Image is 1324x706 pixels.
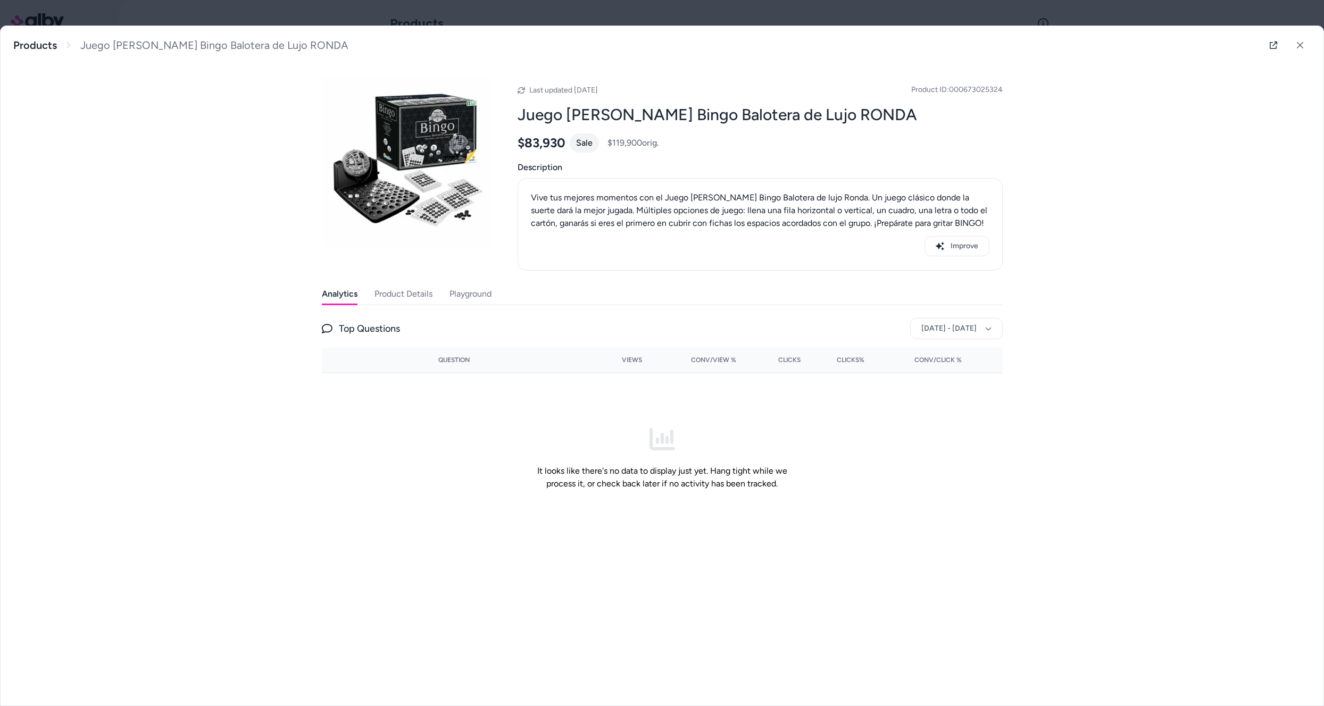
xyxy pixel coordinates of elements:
[13,39,348,52] nav: breadcrumb
[531,191,989,230] p: Vive tus mejores momentos con el Juego [PERSON_NAME] Bingo Balotera de lujo Ronda. Un juego clási...
[526,382,798,535] div: It looks like there's no data to display just yet. Hang tight while we process it, or check back ...
[322,283,357,305] button: Analytics
[659,351,736,368] button: Conv/View %
[910,318,1003,339] button: [DATE] - [DATE]
[881,351,962,368] button: Conv/Click %
[518,161,1003,174] span: Description
[595,351,643,368] button: Views
[518,105,1003,125] h2: Juego [PERSON_NAME] Bingo Balotera de Lujo RONDA
[925,236,989,256] button: Improve
[339,321,400,336] span: Top Questions
[914,356,962,364] span: Conv/Click %
[518,135,565,151] span: $83,930
[778,356,801,364] span: Clicks
[322,77,492,247] img: 000673025324-001-310Wx310H
[438,356,470,364] span: Question
[438,351,470,368] button: Question
[818,351,865,368] button: Clicks%
[13,39,57,52] a: Products
[691,356,736,364] span: Conv/View %
[753,351,801,368] button: Clicks
[911,85,1003,95] span: Product ID: 000673025324
[80,39,348,52] span: Juego [PERSON_NAME] Bingo Balotera de Lujo RONDA
[837,356,864,364] span: Clicks%
[622,356,642,364] span: Views
[607,137,659,149] span: $119,900 orig.
[449,283,492,305] button: Playground
[374,283,432,305] button: Product Details
[529,86,598,95] span: Last updated [DATE]
[570,133,599,153] div: Sale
